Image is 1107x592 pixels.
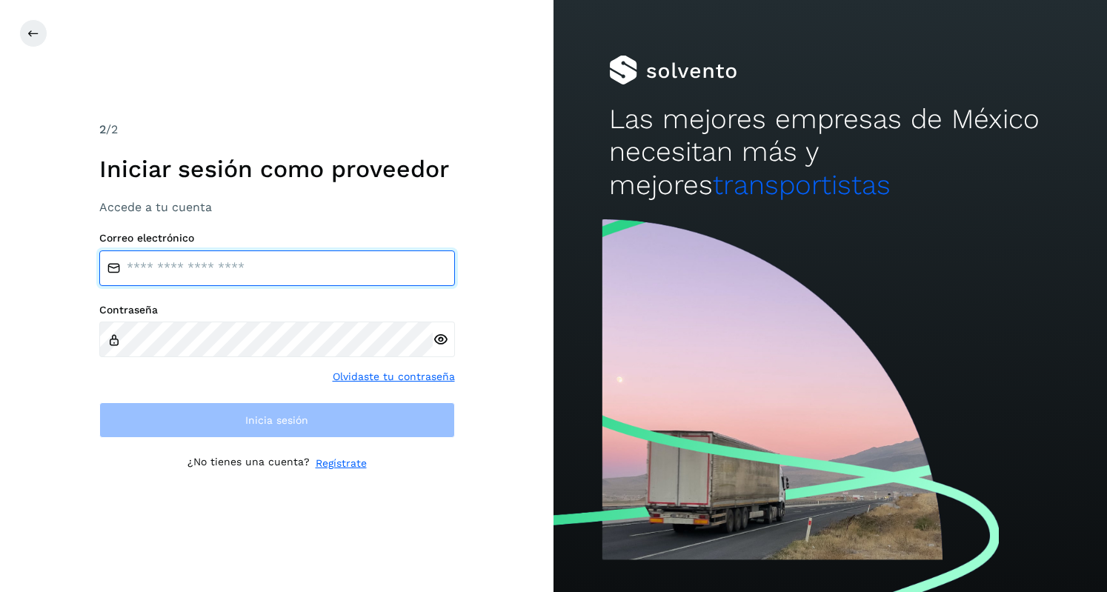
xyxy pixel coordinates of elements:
span: 2 [99,122,106,136]
button: Inicia sesión [99,402,455,438]
h3: Accede a tu cuenta [99,200,455,214]
h1: Iniciar sesión como proveedor [99,155,455,183]
div: /2 [99,121,455,139]
a: Olvidaste tu contraseña [333,369,455,385]
span: Inicia sesión [245,415,308,425]
label: Contraseña [99,304,455,316]
a: Regístrate [316,456,367,471]
h2: Las mejores empresas de México necesitan más y mejores [609,103,1052,202]
span: transportistas [713,169,891,201]
label: Correo electrónico [99,232,455,245]
p: ¿No tienes una cuenta? [187,456,310,471]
